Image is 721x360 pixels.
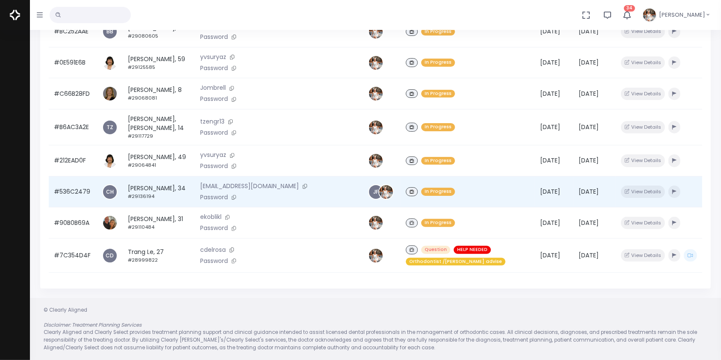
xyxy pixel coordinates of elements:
[200,212,358,222] p: ekoblikl
[200,224,358,233] p: Password
[540,58,560,67] span: [DATE]
[10,6,20,24] img: Logo Horizontal
[200,128,358,138] p: Password
[642,7,657,23] img: Header Avatar
[579,251,599,260] span: [DATE]
[49,109,97,145] td: #B6AC3A2E
[123,207,195,239] td: [PERSON_NAME], 31
[540,89,560,98] span: [DATE]
[579,218,599,227] span: [DATE]
[540,187,560,196] span: [DATE]
[128,162,156,168] small: #29064841
[200,257,358,266] p: Password
[128,224,154,230] small: #29110484
[579,156,599,165] span: [DATE]
[540,251,560,260] span: [DATE]
[49,47,97,78] td: #0E591E6B
[49,176,97,207] td: #536C2479
[621,25,665,38] button: View Details
[421,246,450,254] span: Question
[123,176,195,207] td: [PERSON_NAME], 34
[123,239,195,273] td: Trang Le, 27
[49,16,97,47] td: #BC252AAE
[579,187,599,196] span: [DATE]
[128,133,153,139] small: #29117729
[621,88,665,100] button: View Details
[421,123,455,131] span: In Progress
[49,145,97,177] td: #212EAD0F
[103,121,117,134] a: TZ
[49,78,97,109] td: #C66B28FD
[44,322,142,328] em: Disclaimer: Treatment Planning Services
[540,123,560,131] span: [DATE]
[454,246,491,254] span: HELP NEEDED
[621,121,665,133] button: View Details
[103,25,117,38] a: BB
[421,59,455,67] span: In Progress
[200,245,358,255] p: cdelrosa
[421,219,455,227] span: In Progress
[540,156,560,165] span: [DATE]
[128,32,158,39] small: #29080605
[624,5,635,12] span: 34
[421,90,455,98] span: In Progress
[49,207,97,239] td: #90B0B69A
[540,27,560,35] span: [DATE]
[200,193,358,202] p: Password
[49,239,97,273] td: #7C354D4F
[128,257,158,263] small: #28999822
[421,157,455,165] span: In Progress
[200,94,358,104] p: Password
[200,83,358,93] p: Jombrell
[659,11,705,19] span: [PERSON_NAME]
[103,185,117,199] a: CH
[621,217,665,229] button: View Details
[579,27,599,35] span: [DATE]
[200,64,358,73] p: Password
[579,89,599,98] span: [DATE]
[406,258,505,266] span: Orthodontist /[PERSON_NAME] advise
[123,145,195,177] td: [PERSON_NAME], 49
[200,182,358,191] p: [EMAIL_ADDRESS][DOMAIN_NAME]
[621,186,665,198] button: View Details
[123,78,195,109] td: [PERSON_NAME], 8
[35,307,716,351] div: © Clearly Aligned Clearly Aligned and Clearly Select provides treatment planning support and clin...
[200,32,358,42] p: Password
[128,193,154,200] small: #29136194
[369,185,383,199] a: JF
[579,58,599,67] span: [DATE]
[579,123,599,131] span: [DATE]
[621,56,665,69] button: View Details
[123,16,195,47] td: [PERSON_NAME], 10
[103,249,117,263] a: CD
[421,188,455,196] span: In Progress
[200,117,358,127] p: tzengr13
[123,109,195,145] td: [PERSON_NAME], [PERSON_NAME], 14
[200,162,358,171] p: Password
[200,53,358,62] p: yvsuryaz
[200,150,358,160] p: yvsuryaz
[421,28,455,36] span: In Progress
[128,94,157,101] small: #29068081
[123,47,195,78] td: [PERSON_NAME], 59
[621,154,665,167] button: View Details
[128,64,155,71] small: #29125585
[621,249,665,262] button: View Details
[540,218,560,227] span: [DATE]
